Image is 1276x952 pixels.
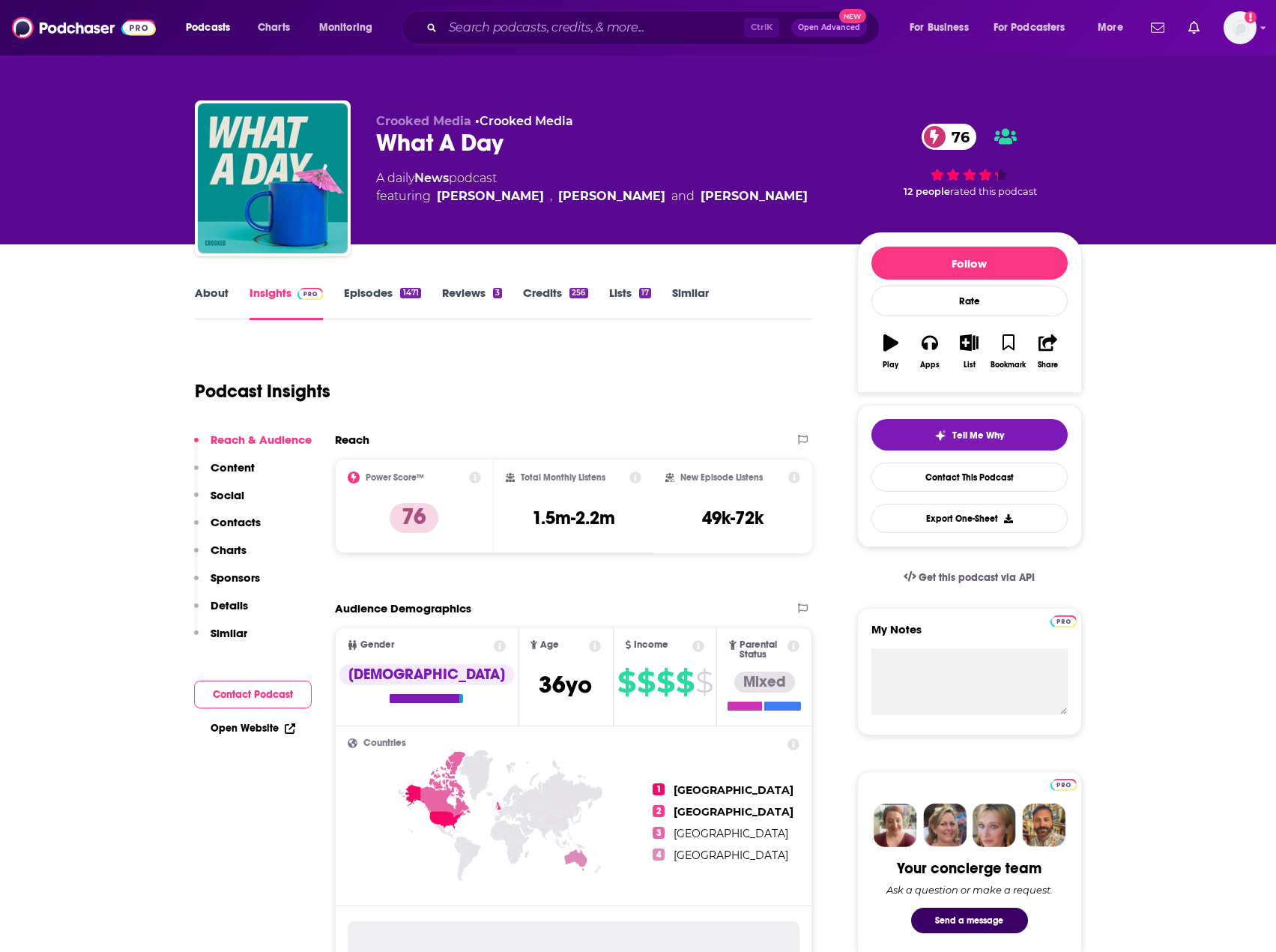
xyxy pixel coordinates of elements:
[376,187,808,205] span: featuring
[416,10,894,45] div: Search podcasts, credits, & more...
[911,908,1028,933] button: Send a message
[12,13,156,42] img: Podchaser - Follow, Share and Rate Podcasts
[1182,15,1206,40] a: Show notifications dropdown
[637,670,655,694] span: $
[211,722,295,735] a: Open Website
[989,325,1028,379] button: Bookmark
[1145,15,1170,40] a: Show notifications dropdown
[897,859,1041,878] div: Your concierge team
[211,598,248,612] p: Details
[194,433,312,460] button: Reach & Audience
[937,124,977,150] span: 76
[376,169,808,205] div: A daily podcast
[871,463,1068,492] a: Contact This Podcast
[1050,615,1077,627] img: Podchaser Pro
[798,24,860,31] span: Open Advanced
[194,681,312,708] button: Contact Podcast
[194,515,261,543] button: Contacts
[1050,777,1077,791] a: Pro website
[656,670,674,694] span: $
[744,18,779,37] span: Ctrl K
[674,805,793,819] span: [GEOGRAPHIC_DATA]
[934,430,946,442] img: tell me why sparkle
[443,16,744,40] input: Search podcasts, credits, & more...
[195,380,330,403] h1: Podcast Insights
[991,361,1026,370] div: Bookmark
[701,187,808,205] a: [PERSON_NAME]
[653,805,665,817] span: 2
[973,804,1016,847] img: Jules Profile
[874,804,917,847] img: Sydney Profile
[186,17,230,38] span: Podcasts
[558,187,665,205] a: [PERSON_NAME]
[211,543,247,557] p: Charts
[740,640,785,660] span: Parental Status
[920,361,940,370] div: Apps
[1224,11,1257,44] span: Logged in as mresewehr
[871,504,1068,533] button: Export One-Sheet
[1028,325,1067,379] button: Share
[540,640,559,650] span: Age
[475,114,573,128] span: •
[194,488,244,516] button: Social
[1098,17,1123,38] span: More
[319,17,372,38] span: Monitoring
[871,286,1068,316] div: Rate
[671,187,695,205] span: and
[390,503,438,533] p: 76
[211,570,260,585] p: Sponsors
[360,640,394,650] span: Gender
[297,288,324,300] img: Podchaser Pro
[194,543,247,570] button: Charts
[366,472,424,483] h2: Power Score™
[521,472,605,483] h2: Total Monthly Listens
[211,626,247,640] p: Similar
[309,16,392,40] button: open menu
[194,626,247,654] button: Similar
[674,783,793,797] span: [GEOGRAPHIC_DATA]
[335,433,369,447] h2: Reach
[883,361,898,370] div: Play
[1022,804,1065,847] img: Jon Profile
[949,325,988,379] button: List
[871,325,910,379] button: Play
[569,288,587,298] div: 256
[871,419,1068,451] button: tell me why sparkleTell Me Why
[634,640,668,650] span: Income
[195,286,229,320] a: About
[676,670,694,694] span: $
[952,430,1004,442] span: Tell Me Why
[248,16,299,40] a: Charts
[480,114,573,128] a: Crooked Media
[910,17,969,38] span: For Business
[734,672,795,693] div: Mixed
[919,571,1035,584] span: Get this podcast via API
[1050,779,1077,791] img: Podchaser Pro
[674,827,788,840] span: [GEOGRAPHIC_DATA]
[639,288,651,298] div: 17
[653,827,665,839] span: 3
[194,598,248,626] button: Details
[653,849,665,861] span: 4
[258,17,290,38] span: Charts
[922,124,977,150] a: 76
[211,488,244,502] p: Social
[437,187,544,205] a: [PERSON_NAME]
[672,286,709,320] a: Similar
[1224,11,1257,44] button: Show profile menu
[532,507,615,529] h3: 1.5m-2.2m
[376,114,471,128] span: Crooked Media
[335,601,471,615] h2: Audience Demographics
[442,286,502,320] a: Reviews3
[617,670,635,694] span: $
[1245,11,1257,23] svg: Add a profile image
[339,664,514,685] div: [DEMOGRAPHIC_DATA]
[695,670,713,694] span: $
[493,288,502,298] div: 3
[539,670,592,699] span: 36 yo
[923,804,967,847] img: Barbara Profile
[198,103,348,253] img: What A Day
[871,247,1068,280] button: Follow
